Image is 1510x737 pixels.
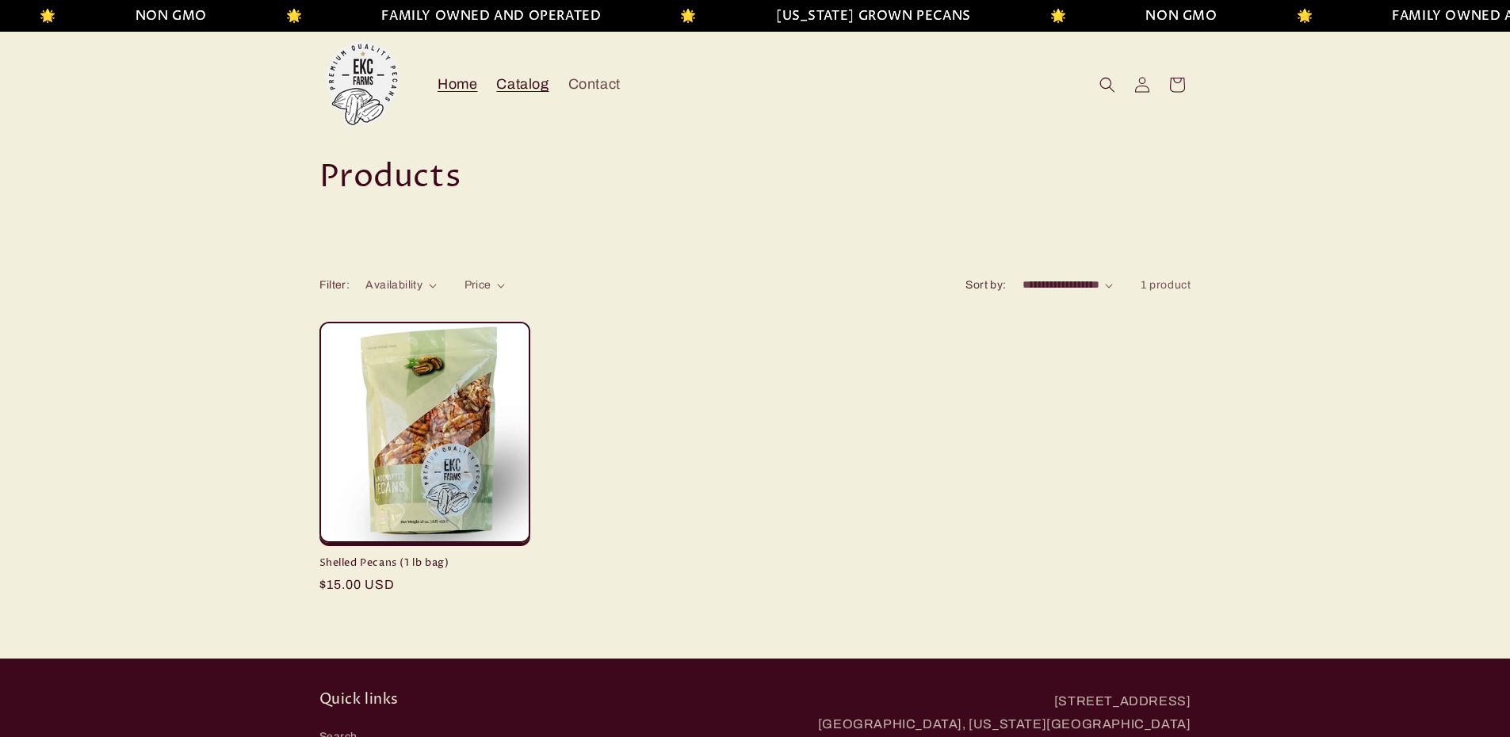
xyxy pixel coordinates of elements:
[559,66,630,103] a: Contact
[365,279,422,291] span: Availability
[1143,5,1214,28] li: NON GMO
[760,690,1191,736] p: [STREET_ADDRESS] [GEOGRAPHIC_DATA], [US_STATE][GEOGRAPHIC_DATA]
[428,66,487,103] a: Home
[284,5,300,28] li: 🌟
[487,66,558,103] a: Catalog
[365,277,436,293] summary: Availability (0 selected)
[37,5,54,28] li: 🌟
[1141,279,1191,291] span: 1 product
[319,277,350,293] h2: Filter:
[438,75,477,94] span: Home
[379,5,598,28] li: FAMILY OWNED AND OPERATED
[313,35,412,134] a: EKC Pecans
[965,279,1006,291] label: Sort by:
[678,5,694,28] li: 🌟
[319,556,530,570] a: Shelled Pecans (1 lb bag)
[1048,5,1065,28] li: 🌟
[568,75,621,94] span: Contact
[774,5,969,28] li: [US_STATE] GROWN PECANS
[319,41,407,128] img: EKC Pecans
[496,75,549,94] span: Catalog
[464,279,491,291] span: Price
[132,5,204,28] li: NON GMO
[319,690,751,708] h2: Quick links
[319,157,1191,198] h1: Products
[464,277,506,293] summary: Price
[1090,67,1125,102] summary: Search
[1294,5,1310,28] li: 🌟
